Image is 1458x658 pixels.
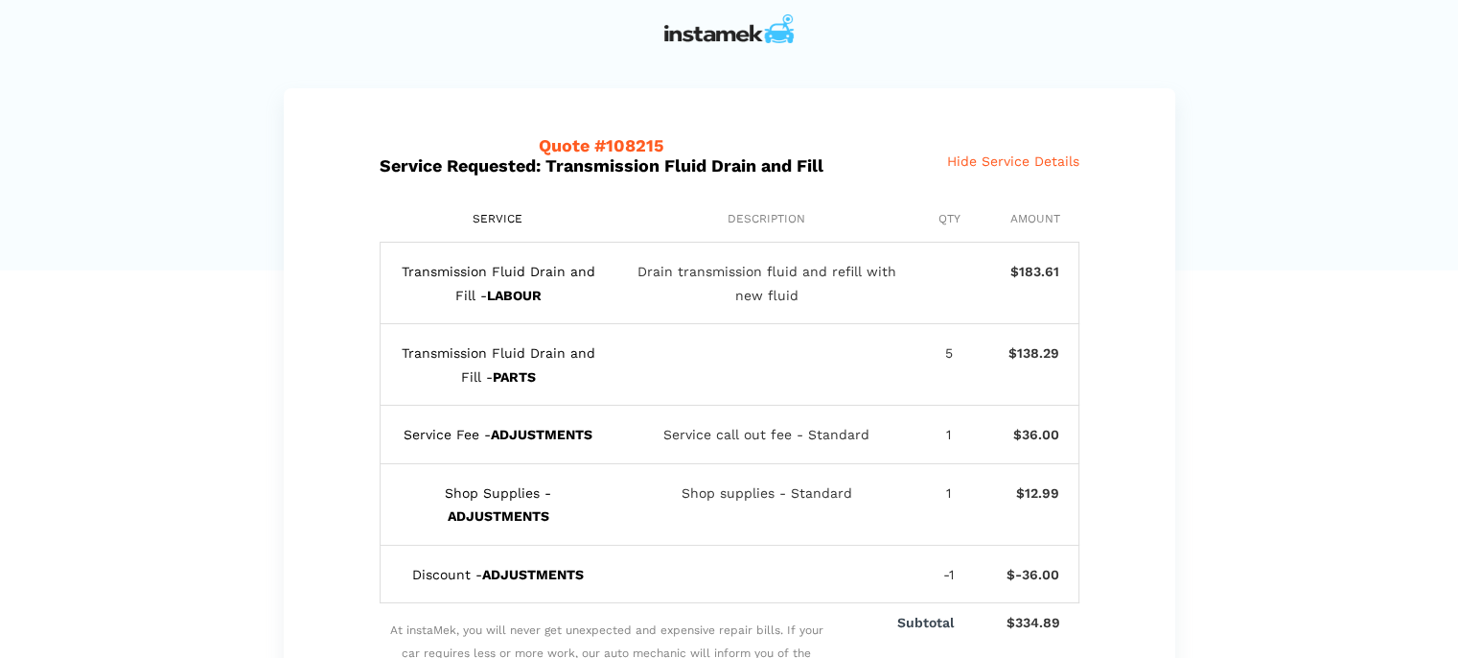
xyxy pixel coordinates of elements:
[400,341,597,388] div: Transmission Fluid Drain and Fill -
[937,212,963,225] div: Qty
[400,423,597,447] div: Service Fee -
[493,369,536,385] b: PARTS
[936,423,962,447] div: 1
[993,482,1059,529] div: $12.99
[936,563,962,587] div: -1
[628,423,905,447] div: Service call out fee - Standard
[993,423,1059,447] div: $36.00
[947,153,1079,170] span: Hide Service Details
[482,567,584,582] b: ADJUSTMENTS
[539,135,664,155] span: Quote #108215
[993,341,1059,388] div: $138.29
[993,563,1059,587] div: $-36.00
[400,482,597,529] div: Shop Supplies -
[993,260,1059,307] div: $183.61
[628,260,905,307] div: Drain transmission fluid and refill with new fluid
[936,341,962,388] div: 5
[400,563,597,587] div: Discount -
[628,482,905,529] div: Shop supplies - Standard
[491,427,592,442] b: ADJUSTMENTS
[380,135,871,176] h5: Service Requested: Transmission Fluid Drain and Fill
[994,212,1060,225] div: Amount
[881,613,970,634] p: Subtotal
[400,260,597,307] div: Transmission Fluid Drain and Fill -
[487,288,542,303] b: LABOUR
[399,212,597,225] div: Service
[970,613,1059,634] p: $334.89
[936,482,962,529] div: 1
[628,212,906,225] div: Description
[448,508,549,524] b: ADJUSTMENTS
